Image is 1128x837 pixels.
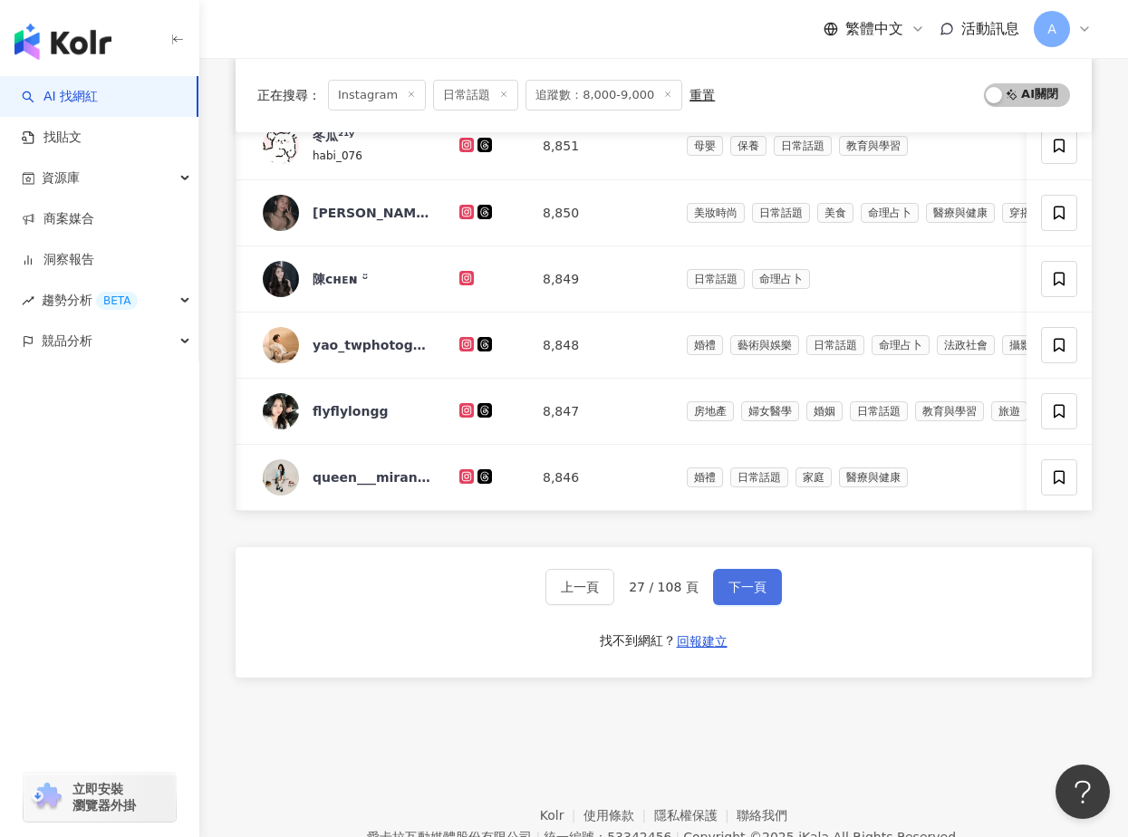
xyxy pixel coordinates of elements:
button: 下一頁 [713,569,782,605]
td: 8,846 [528,445,672,511]
div: 冬瓜²¹ʸ [313,127,354,145]
span: 回報建立 [677,634,728,649]
a: 使用條款 [583,808,654,823]
a: 洞察報告 [22,251,94,269]
span: 藝術與娛樂 [730,335,799,355]
span: 上一頁 [561,580,599,594]
span: 日常話題 [806,335,864,355]
span: 命理占卜 [752,269,810,289]
span: rise [22,294,34,307]
a: 隱私權保護 [654,808,738,823]
span: 美妝時尚 [687,203,745,223]
a: KOL Avataryao_twphotographer [263,327,430,363]
div: queen___miranda [313,468,430,486]
div: flyflylongg [313,402,388,420]
span: 穿搭 [1002,203,1038,223]
img: KOL Avatar [263,393,299,429]
span: 婦女醫學 [741,401,799,421]
img: KOL Avatar [263,327,299,363]
span: habi_076 [313,149,362,162]
span: 母嬰 [687,136,723,156]
div: yao_twphotographer [313,336,430,354]
span: 婚姻 [806,401,843,421]
span: 命理占卜 [861,203,919,223]
span: 日常話題 [687,269,745,289]
span: 趨勢分析 [42,280,138,321]
span: 下一頁 [728,580,766,594]
div: [PERSON_NAME] [313,204,430,222]
span: 醫療與健康 [926,203,995,223]
span: 攝影 [1002,335,1038,355]
span: 日常話題 [850,401,908,421]
span: 資源庫 [42,158,80,198]
span: 家庭 [795,467,832,487]
a: chrome extension立即安裝 瀏覽器外掛 [24,773,176,822]
div: 找不到網紅？ [600,632,676,650]
div: BETA [96,292,138,310]
span: A [1047,19,1056,39]
a: KOL Avatar冬瓜²¹ʸhabi_076 [263,127,430,165]
span: 活動訊息 [961,20,1019,37]
span: 追蹤數：8,000-9,000 [525,80,682,111]
span: 立即安裝 瀏覽器外掛 [72,781,136,813]
td: 8,848 [528,313,672,379]
td: 8,851 [528,112,672,180]
td: 8,847 [528,379,672,445]
span: 旅遊 [991,401,1027,421]
span: 競品分析 [42,321,92,361]
a: searchAI 找網紅 [22,88,98,106]
img: KOL Avatar [263,261,299,297]
div: 陳ᴄʜᴇɴ ᵕ̈ [313,270,368,288]
span: 保養 [730,136,766,156]
span: 日常話題 [730,467,788,487]
span: 法政社會 [937,335,995,355]
button: 回報建立 [676,627,728,656]
td: 8,849 [528,246,672,313]
span: 房地產 [687,401,734,421]
span: 繁體中文 [845,19,903,39]
img: KOL Avatar [263,128,299,164]
span: 27 / 108 頁 [629,580,699,594]
a: KOL Avatarqueen___miranda [263,459,430,495]
a: 找貼文 [22,129,82,147]
a: KOL Avatar[PERSON_NAME] [263,195,430,231]
span: 命理占卜 [872,335,930,355]
a: Kolr [540,808,583,823]
td: 8,850 [528,180,672,246]
a: KOL Avatarflyflylongg [263,393,430,429]
a: KOL Avatar陳ᴄʜᴇɴ ᵕ̈ [263,261,430,297]
button: 上一頁 [545,569,614,605]
span: Instagram [328,80,426,111]
span: 婚禮 [687,467,723,487]
span: 日常話題 [774,136,832,156]
a: 商案媒合 [22,210,94,228]
div: 重置 [689,88,715,102]
iframe: Help Scout Beacon - Open [1056,765,1110,819]
span: 婚禮 [687,335,723,355]
a: 聯絡我們 [737,808,787,823]
img: KOL Avatar [263,459,299,495]
img: KOL Avatar [263,195,299,231]
span: 教育與學習 [839,136,908,156]
span: 正在搜尋 ： [257,88,321,102]
span: 教育與學習 [915,401,984,421]
img: chrome extension [29,783,64,812]
img: logo [14,24,111,60]
span: 醫療與健康 [839,467,908,487]
span: 日常話題 [433,80,518,111]
span: 日常話題 [752,203,810,223]
span: 美食 [817,203,853,223]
